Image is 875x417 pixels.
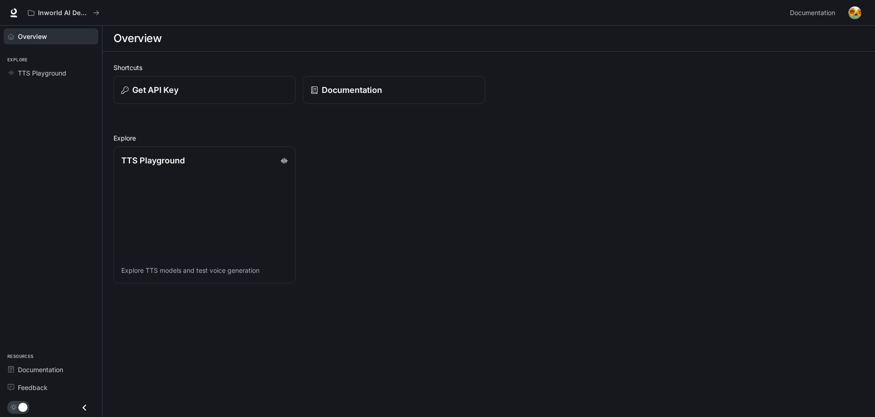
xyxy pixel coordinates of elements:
button: Close drawer [74,398,95,417]
button: Get API Key [113,76,296,104]
a: Overview [4,28,98,44]
a: TTS PlaygroundExplore TTS models and test voice generation [113,146,296,283]
button: All workspaces [24,4,103,22]
a: Documentation [4,362,98,378]
p: Explore TTS models and test voice generation [121,266,288,275]
button: User avatar [846,4,864,22]
span: Documentation [18,365,63,374]
p: Inworld AI Demos [38,9,89,17]
a: TTS Playground [4,65,98,81]
a: Documentation [786,4,842,22]
p: Get API Key [132,84,178,96]
span: Overview [18,32,47,41]
p: Documentation [322,84,382,96]
h1: Overview [113,29,162,48]
h2: Explore [113,133,864,143]
a: Feedback [4,379,98,395]
h2: Shortcuts [113,63,864,72]
a: Documentation [303,76,485,104]
span: Documentation [790,7,835,19]
span: TTS Playground [18,68,66,78]
span: Feedback [18,383,48,392]
img: User avatar [848,6,861,19]
span: Dark mode toggle [18,402,27,412]
p: TTS Playground [121,154,185,167]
